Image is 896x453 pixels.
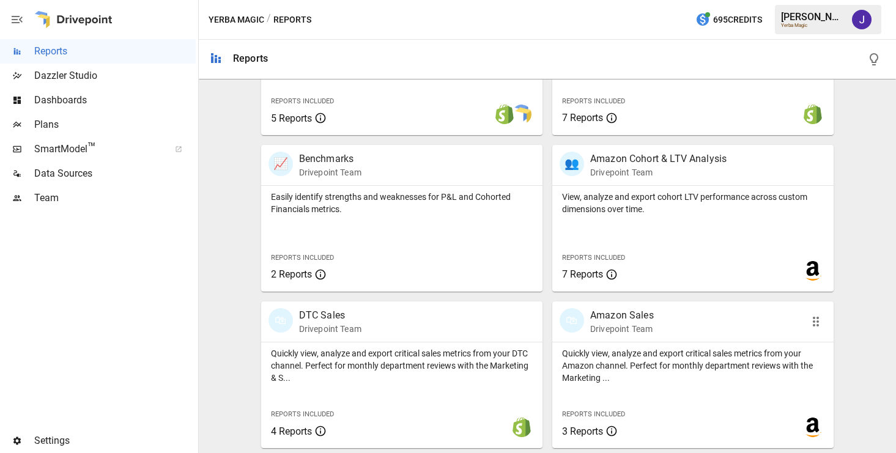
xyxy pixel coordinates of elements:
[271,112,312,124] span: 5 Reports
[34,191,196,205] span: Team
[34,68,196,83] span: Dazzler Studio
[299,152,361,166] p: Benchmarks
[267,12,271,28] div: /
[299,308,361,323] p: DTC Sales
[209,12,264,28] button: Yerba Magic
[562,425,603,437] span: 3 Reports
[562,347,824,384] p: Quickly view, analyze and export critical sales metrics from your Amazon channel. Perfect for mon...
[268,152,293,176] div: 📈
[34,433,196,448] span: Settings
[803,418,823,437] img: amazon
[560,308,584,333] div: 🛍
[590,308,654,323] p: Amazon Sales
[590,166,727,179] p: Drivepoint Team
[271,254,334,262] span: Reports Included
[590,152,727,166] p: Amazon Cohort & LTV Analysis
[512,105,531,124] img: smart model
[562,191,824,215] p: View, analyze and export cohort LTV performance across custom dimensions over time.
[803,105,823,124] img: shopify
[271,347,533,384] p: Quickly view, analyze and export critical sales metrics from your DTC channel. Perfect for monthl...
[299,166,361,179] p: Drivepoint Team
[590,323,654,335] p: Drivepoint Team
[691,9,767,31] button: 695Credits
[562,97,625,105] span: Reports Included
[233,53,268,64] div: Reports
[781,23,845,28] div: Yerba Magic
[271,97,334,105] span: Reports Included
[34,117,196,132] span: Plans
[271,410,334,418] span: Reports Included
[271,191,533,215] p: Easily identify strengths and weaknesses for P&L and Cohorted Financials metrics.
[560,152,584,176] div: 👥
[562,112,603,123] span: 7 Reports
[803,261,823,281] img: amazon
[562,410,625,418] span: Reports Included
[562,254,625,262] span: Reports Included
[271,268,312,280] span: 2 Reports
[845,2,879,37] button: Jaithra Koritala
[34,166,196,181] span: Data Sources
[34,142,161,157] span: SmartModel
[34,93,196,108] span: Dashboards
[781,11,845,23] div: [PERSON_NAME]
[87,140,96,155] span: ™
[34,44,196,59] span: Reports
[562,268,603,280] span: 7 Reports
[268,308,293,333] div: 🛍
[495,105,514,124] img: shopify
[852,10,872,29] img: Jaithra Koritala
[512,418,531,437] img: shopify
[713,12,762,28] span: 695 Credits
[271,425,312,437] span: 4 Reports
[299,323,361,335] p: Drivepoint Team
